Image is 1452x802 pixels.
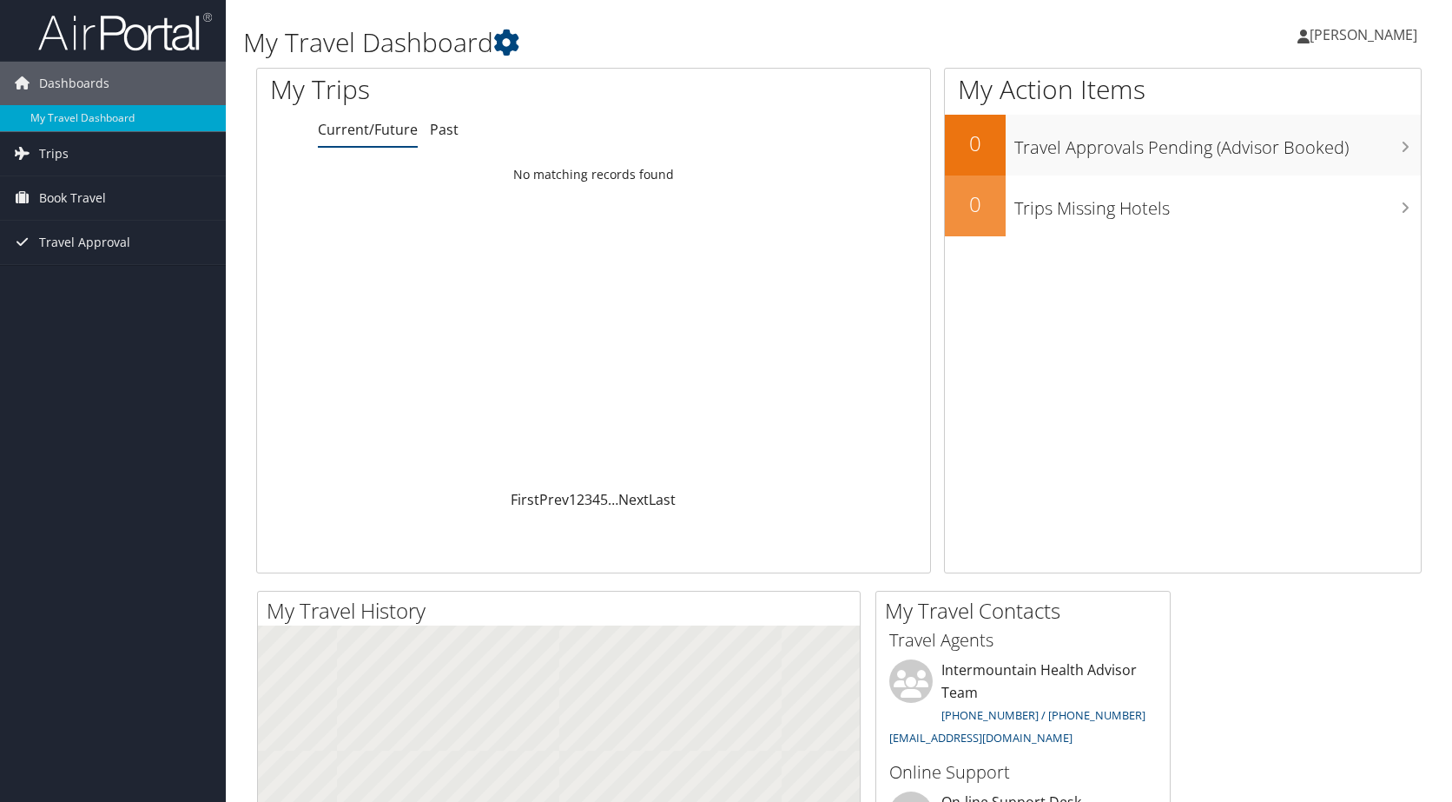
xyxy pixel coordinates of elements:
a: 0Travel Approvals Pending (Advisor Booked) [945,115,1421,176]
a: 0Trips Missing Hotels [945,176,1421,236]
span: Dashboards [39,62,109,105]
h2: 0 [945,189,1006,219]
span: Travel Approval [39,221,130,264]
h2: My Travel Contacts [885,596,1170,626]
a: 1 [569,490,577,509]
img: airportal-logo.png [38,11,212,52]
a: [PHONE_NUMBER] / [PHONE_NUMBER] [941,707,1145,723]
td: No matching records found [257,159,930,190]
span: [PERSON_NAME] [1310,25,1417,44]
a: Past [430,120,459,139]
a: First [511,490,539,509]
span: Book Travel [39,176,106,220]
a: 3 [584,490,592,509]
a: Prev [539,490,569,509]
a: Next [618,490,649,509]
h1: My Trips [270,71,637,108]
h3: Trips Missing Hotels [1014,188,1421,221]
span: … [608,490,618,509]
a: [EMAIL_ADDRESS][DOMAIN_NAME] [889,730,1072,746]
a: 4 [592,490,600,509]
h3: Travel Agents [889,628,1157,653]
a: 5 [600,490,608,509]
li: Intermountain Health Advisor Team [881,659,1165,752]
a: Current/Future [318,120,418,139]
a: 2 [577,490,584,509]
h2: 0 [945,129,1006,158]
h3: Online Support [889,760,1157,785]
h1: My Action Items [945,71,1421,108]
a: [PERSON_NAME] [1297,9,1435,61]
a: Last [649,490,676,509]
h1: My Travel Dashboard [243,24,1038,61]
span: Trips [39,132,69,176]
h3: Travel Approvals Pending (Advisor Booked) [1014,127,1421,160]
h2: My Travel History [267,596,860,626]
